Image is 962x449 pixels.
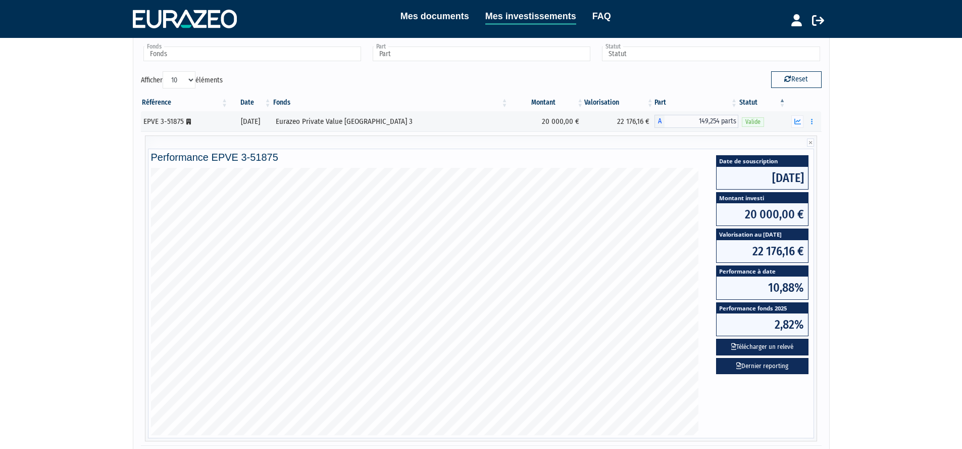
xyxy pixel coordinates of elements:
[717,167,808,189] span: [DATE]
[654,94,738,111] th: Part: activer pour trier la colonne par ordre croissant
[272,94,509,111] th: Fonds: activer pour trier la colonne par ordre croissant
[232,116,269,127] div: [DATE]
[716,358,808,375] a: Dernier reporting
[771,71,822,87] button: Reset
[742,117,764,127] span: Valide
[654,115,665,128] span: A
[485,9,576,25] a: Mes investissements
[592,9,611,23] a: FAQ
[276,116,505,127] div: Eurazeo Private Value [GEOGRAPHIC_DATA] 3
[654,115,738,128] div: A - Eurazeo Private Value Europe 3
[717,229,808,240] span: Valorisation au [DATE]
[717,313,808,336] span: 2,82%
[738,94,787,111] th: Statut : activer pour trier la colonne par ordre d&eacute;croissant
[717,203,808,226] span: 20 000,00 €
[151,152,812,163] h4: Performance EPVE 3-51875
[584,111,654,131] td: 22 176,16 €
[186,119,191,125] i: [Français] Personne morale
[163,71,195,88] select: Afficheréléments
[717,156,808,166] span: Date de souscription
[665,115,738,128] span: 149,254 parts
[717,303,808,313] span: Performance fonds 2025
[717,193,808,203] span: Montant investi
[716,339,808,355] button: Télécharger un relevé
[717,240,808,262] span: 22 176,16 €
[509,111,585,131] td: 20 000,00 €
[509,94,585,111] th: Montant: activer pour trier la colonne par ordre croissant
[584,94,654,111] th: Valorisation: activer pour trier la colonne par ordre croissant
[229,94,272,111] th: Date: activer pour trier la colonne par ordre croissant
[717,266,808,277] span: Performance à date
[141,71,223,88] label: Afficher éléments
[143,116,225,127] div: EPVE 3-51875
[400,9,469,23] a: Mes documents
[141,94,229,111] th: Référence : activer pour trier la colonne par ordre croissant
[133,10,237,28] img: 1732889491-logotype_eurazeo_blanc_rvb.png
[717,277,808,299] span: 10,88%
